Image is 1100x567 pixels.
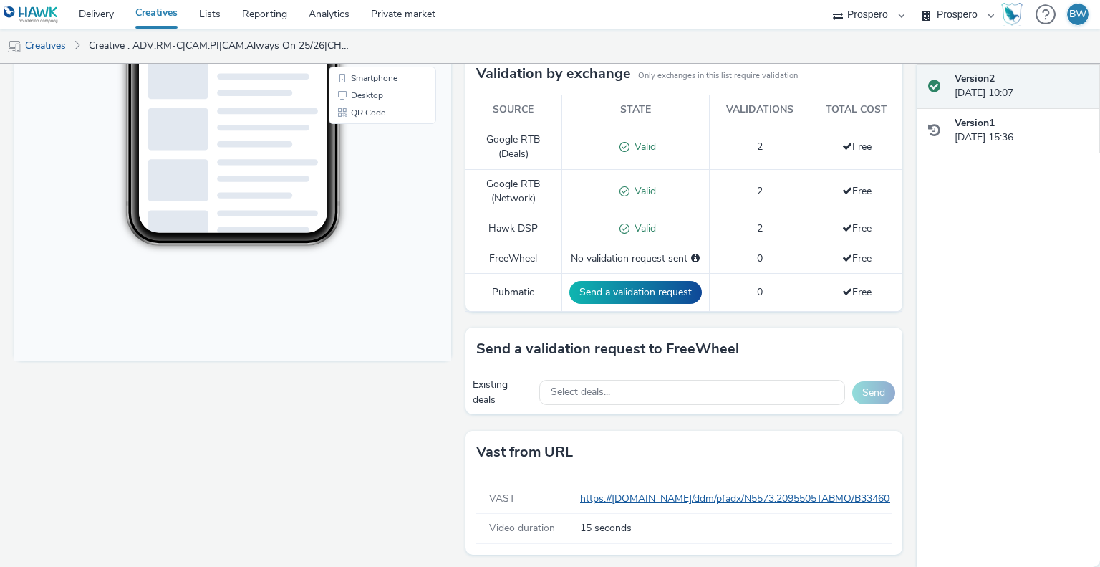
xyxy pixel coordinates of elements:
td: Hawk DSP [465,214,561,244]
span: 2 [757,184,763,198]
span: Select deals... [551,386,610,399]
div: BW [1069,4,1086,25]
span: Desktop [337,318,369,327]
th: State [561,95,709,125]
div: Existing deals [473,378,532,407]
span: Smartphone [337,301,383,310]
img: mobile [7,39,21,54]
td: Google RTB (Deals) [465,125,561,169]
small: Only exchanges in this list require validation [638,70,798,82]
td: FreeWheel [465,244,561,273]
h3: Vast from URL [476,442,573,463]
li: Smartphone [317,297,419,314]
th: Source [465,95,561,125]
span: 0 [757,285,763,299]
span: 0 [757,252,763,265]
div: [DATE] 15:36 [955,116,1089,146]
span: Free [842,184,872,198]
span: 9:24 [140,55,152,63]
span: VAST [489,492,515,505]
h3: Validation by exchange [476,63,631,85]
td: Pubmatic [465,273,561,311]
li: QR Code [317,331,419,348]
span: Valid [629,221,656,235]
span: 15 seconds [580,521,887,535]
th: Validations [709,95,811,125]
span: Free [842,252,872,265]
span: 2 [757,140,763,153]
span: Free [842,221,872,235]
span: Video duration [489,521,555,535]
span: QR Code [337,335,371,344]
div: No validation request sent [569,252,702,266]
div: [DATE] 10:07 [955,72,1089,101]
div: Please select a deal below and click on Send to send a validation request to FreeWheel. [691,252,700,266]
button: Send a validation request [569,281,702,304]
h3: Send a validation request to FreeWheel [476,338,739,360]
li: Desktop [317,314,419,331]
td: Google RTB (Network) [465,169,561,214]
span: 2 [757,221,763,235]
span: Valid [629,184,656,198]
a: Hawk Academy [1001,3,1028,26]
strong: Version 2 [955,72,995,85]
button: Send [852,381,895,404]
th: Total cost [811,95,902,125]
span: Free [842,285,872,299]
strong: Version 1 [955,116,995,130]
span: Free [842,140,872,153]
a: Creative : ADV:RM-C|CAM:PI|CAM:Always On 25/26|CHA:Video|PLA:Prospero|INV:LoopMe|TEC:N/A|PHA:|OBJ... [82,29,357,63]
img: undefined Logo [4,6,59,24]
span: Valid [629,140,656,153]
img: Hawk Academy [1001,3,1023,26]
